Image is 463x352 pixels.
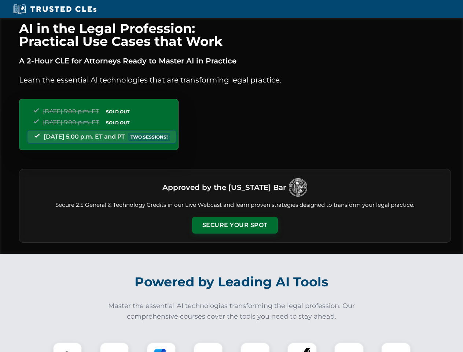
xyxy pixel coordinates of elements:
img: Logo [289,178,307,197]
span: SOLD OUT [103,119,132,126]
p: Learn the essential AI technologies that are transforming legal practice. [19,74,451,86]
p: A 2-Hour CLE for Attorneys Ready to Master AI in Practice [19,55,451,67]
p: Master the essential AI technologies transforming the legal profession. Our comprehensive courses... [103,301,360,322]
h2: Powered by Leading AI Tools [29,269,435,295]
span: SOLD OUT [103,108,132,115]
img: Trusted CLEs [11,4,99,15]
span: [DATE] 5:00 p.m. ET [43,119,99,126]
h3: Approved by the [US_STATE] Bar [162,181,286,194]
button: Secure Your Spot [192,217,278,234]
h1: AI in the Legal Profession: Practical Use Cases that Work [19,22,451,48]
span: [DATE] 5:00 p.m. ET [43,108,99,115]
p: Secure 2.5 General & Technology Credits in our Live Webcast and learn proven strategies designed ... [28,201,442,209]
